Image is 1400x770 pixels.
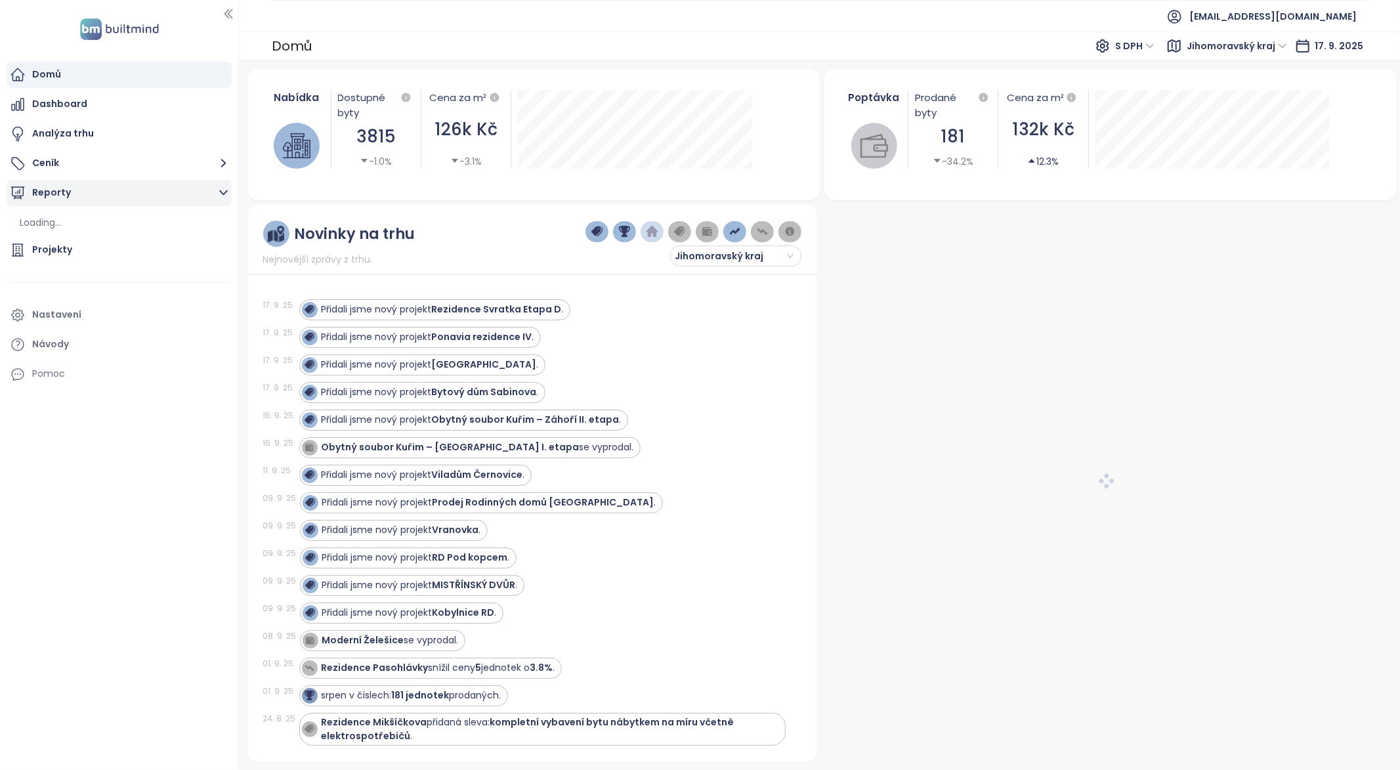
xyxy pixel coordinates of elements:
[305,332,314,341] img: icon
[32,96,87,112] div: Dashboard
[7,180,232,206] button: Reporty
[322,468,525,482] div: Přidali jsme nový projekt .
[294,226,415,242] div: Novinky na trhu
[305,305,314,314] img: icon
[433,496,654,509] strong: Prodej Rodinných domů [GEOGRAPHIC_DATA]
[338,90,414,120] div: Dostupné byty
[432,330,532,343] strong: Ponavia rezidence IV
[32,125,94,142] div: Analýza trhu
[32,366,65,382] div: Pomoc
[432,468,523,481] strong: Viladům Černovice
[322,689,501,702] div: srpen v číslech: prodaných.
[263,465,296,477] div: 11. 9. 25
[322,523,481,537] div: Přidali jsme nový projekt .
[263,354,296,366] div: 17. 9. 25
[757,226,769,238] img: price-decreases.png
[305,663,314,672] img: icon
[847,90,901,105] div: Poptávka
[322,385,539,399] div: Přidali jsme nový projekt .
[263,382,296,394] div: 17. 9. 25
[360,156,369,165] span: caret-down
[360,154,392,169] div: -1.0%
[322,440,580,454] strong: Obytný soubor Kuřim – [GEOGRAPHIC_DATA] I. etapa
[263,327,296,339] div: 17. 9. 25
[305,553,314,562] img: icon
[433,551,508,564] strong: RD Pod kopcem
[7,361,232,387] div: Pomoc
[32,66,61,83] div: Domů
[305,580,314,589] img: icon
[933,156,942,165] span: caret-down
[322,661,555,675] div: snížil ceny jednotek o .
[263,410,296,421] div: 16. 9. 25
[433,523,479,536] strong: Vranovka
[32,307,81,323] div: Nastavení
[915,90,991,120] div: Prodané byty
[305,608,314,617] img: icon
[530,661,553,674] strong: 3.8%
[263,685,296,697] div: 01. 9. 25
[263,299,296,311] div: 17. 9. 25
[322,358,539,372] div: Přidali jsme nový projekt .
[7,62,232,88] a: Domů
[338,123,414,150] div: 3815
[263,575,297,587] div: 09. 9. 25
[674,226,686,238] img: price-tag-grey.png
[428,116,504,143] div: 126k Kč
[432,303,562,316] strong: Rezidence Svratka Etapa D
[429,90,486,106] div: Cena za m²
[16,213,228,234] div: Loading...
[305,415,314,424] img: icon
[270,90,324,105] div: Nabídka
[322,661,429,674] strong: Rezidence Pasohlávky
[915,123,991,150] div: 181
[784,226,796,238] img: information-circle.png
[322,413,622,427] div: Přidali jsme nový projekt .
[263,603,297,614] div: 09. 9. 25
[1187,36,1287,56] span: Jihomoravský kraj
[305,525,314,534] img: icon
[305,498,314,507] img: icon
[305,724,314,733] img: icon
[1115,36,1155,56] span: S DPH
[675,246,794,266] span: Jihomoravský kraj
[32,336,69,353] div: Návody
[305,360,314,369] img: icon
[432,413,620,426] strong: Obytný soubor Kuřim – Záhoří II. etapa
[322,551,510,565] div: Přidali jsme nový projekt .
[860,132,888,160] img: wallet
[263,630,297,642] div: 08. 9. 25
[433,578,516,591] strong: MISTŘÍNSKÝ DVŮR
[32,242,72,258] div: Projekty
[20,215,61,231] div: Loading...
[322,496,656,509] div: Přidali jsme nový projekt .
[7,121,232,147] a: Analýza trhu
[476,661,482,674] strong: 5
[322,330,534,344] div: Přidali jsme nový projekt .
[322,303,564,316] div: Přidali jsme nový projekt .
[305,387,314,396] img: icon
[263,437,296,449] div: 16. 9. 25
[322,716,427,729] strong: Rezidence Mikšíčkova
[305,442,314,452] img: icon
[322,633,404,647] strong: Moderní Želešice
[322,440,634,454] div: se vyprodal.
[263,658,296,670] div: 01. 9. 25
[7,332,232,358] a: Návody
[305,691,314,700] img: icon
[263,252,373,267] span: Nejnovější zprávy z trhu.
[263,520,297,532] div: 09. 9. 25
[450,154,482,169] div: -3.1%
[7,237,232,263] a: Projekty
[322,633,459,647] div: se vyprodal.
[702,226,713,238] img: wallet-dark-grey.png
[432,358,537,371] strong: [GEOGRAPHIC_DATA]
[263,547,297,559] div: 09. 9. 25
[1189,1,1357,32] span: [EMAIL_ADDRESS][DOMAIN_NAME]
[305,635,314,645] img: icon
[268,226,284,242] img: ruler
[432,385,537,398] strong: Bytový dům Sabinova
[1027,154,1059,169] div: 12.3%
[322,606,497,620] div: Přidali jsme nový projekt .
[1005,116,1081,143] div: 132k Kč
